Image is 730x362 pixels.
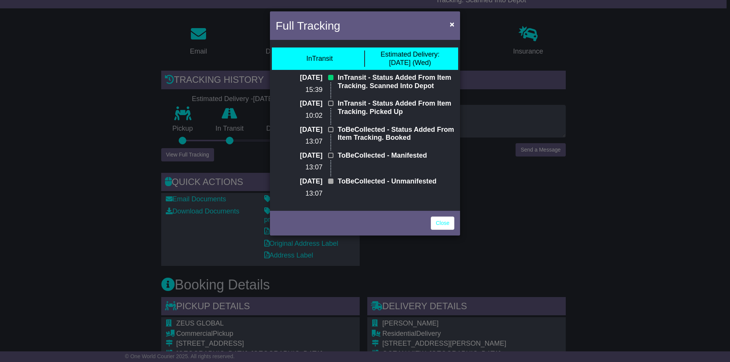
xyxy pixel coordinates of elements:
[431,217,454,230] a: Close
[338,100,454,116] p: InTransit - Status Added From Item Tracking. Picked Up
[276,112,322,120] p: 10:02
[338,74,454,90] p: InTransit - Status Added From Item Tracking. Scanned Into Depot
[276,86,322,94] p: 15:39
[276,126,322,134] p: [DATE]
[276,190,322,198] p: 13:07
[338,177,454,186] p: ToBeCollected - Unmanifested
[338,152,454,160] p: ToBeCollected - Manifested
[276,74,322,82] p: [DATE]
[276,163,322,172] p: 13:07
[276,152,322,160] p: [DATE]
[446,16,458,32] button: Close
[276,17,340,34] h4: Full Tracking
[276,100,322,108] p: [DATE]
[276,138,322,146] p: 13:07
[306,55,333,63] div: InTransit
[276,177,322,186] p: [DATE]
[338,126,454,142] p: ToBeCollected - Status Added From Item Tracking. Booked
[381,51,440,67] div: [DATE] (Wed)
[450,20,454,28] span: ×
[381,51,440,58] span: Estimated Delivery:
